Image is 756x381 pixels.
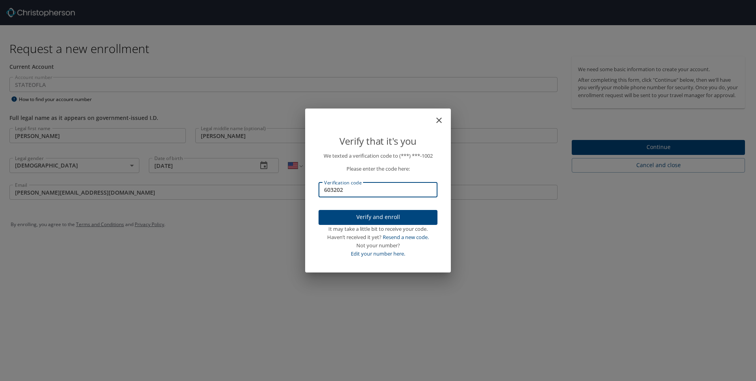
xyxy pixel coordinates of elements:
p: Please enter the code here: [319,165,437,173]
button: Verify and enroll [319,210,437,225]
button: close [438,112,448,121]
div: It may take a little bit to receive your code. [319,225,437,233]
p: We texted a verification code to (***) ***- 1002 [319,152,437,160]
div: Not your number? [319,241,437,250]
p: Verify that it's you [319,134,437,149]
a: Resend a new code. [383,234,429,241]
span: Verify and enroll [325,212,431,222]
a: Edit your number here. [351,250,405,257]
div: Haven’t received it yet? [319,233,437,241]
